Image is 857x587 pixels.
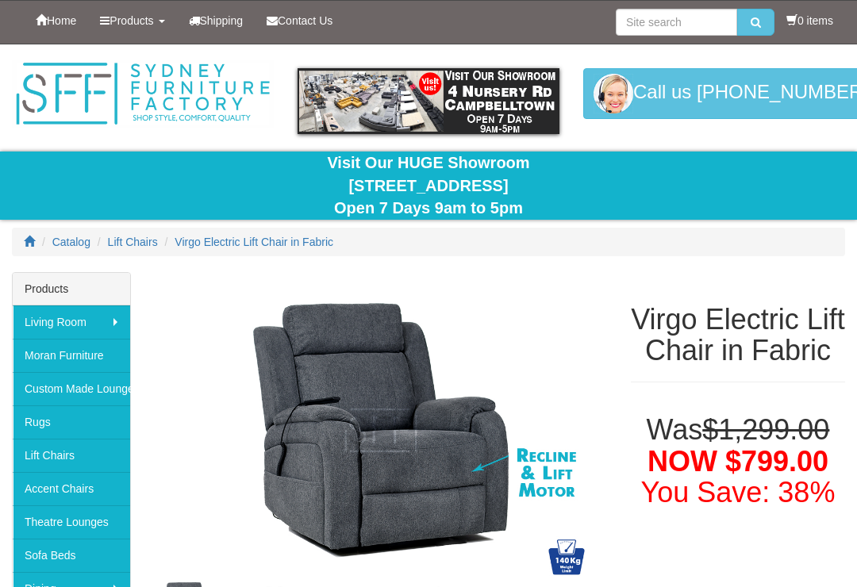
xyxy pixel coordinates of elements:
a: Catalog [52,236,90,248]
span: Home [47,14,76,27]
div: Visit Our HUGE Showroom [STREET_ADDRESS] Open 7 Days 9am to 5pm [12,152,845,220]
h1: Virgo Electric Lift Chair in Fabric [631,304,845,366]
a: Virgo Electric Lift Chair in Fabric [175,236,333,248]
a: Shipping [177,1,256,40]
span: Contact Us [278,14,332,27]
div: Products [13,273,130,305]
a: Lift Chairs [13,439,130,472]
a: Rugs [13,405,130,439]
a: Custom Made Lounges [13,372,130,405]
a: Living Room [13,305,130,339]
span: Products [110,14,153,27]
a: Theatre Lounges [13,505,130,539]
a: Lift Chairs [108,236,158,248]
span: Shipping [200,14,244,27]
input: Site search [616,9,737,36]
font: You Save: 38% [641,476,836,508]
li: 0 items [786,13,833,29]
a: Contact Us [255,1,344,40]
a: Moran Furniture [13,339,130,372]
img: Sydney Furniture Factory [12,60,274,128]
a: Accent Chairs [13,472,130,505]
span: NOW $799.00 [648,445,828,478]
del: $1,299.00 [702,413,829,446]
img: showroom.gif [298,68,559,134]
h1: Was [631,414,845,508]
a: Home [24,1,88,40]
a: Sofa Beds [13,539,130,572]
a: Products [88,1,176,40]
